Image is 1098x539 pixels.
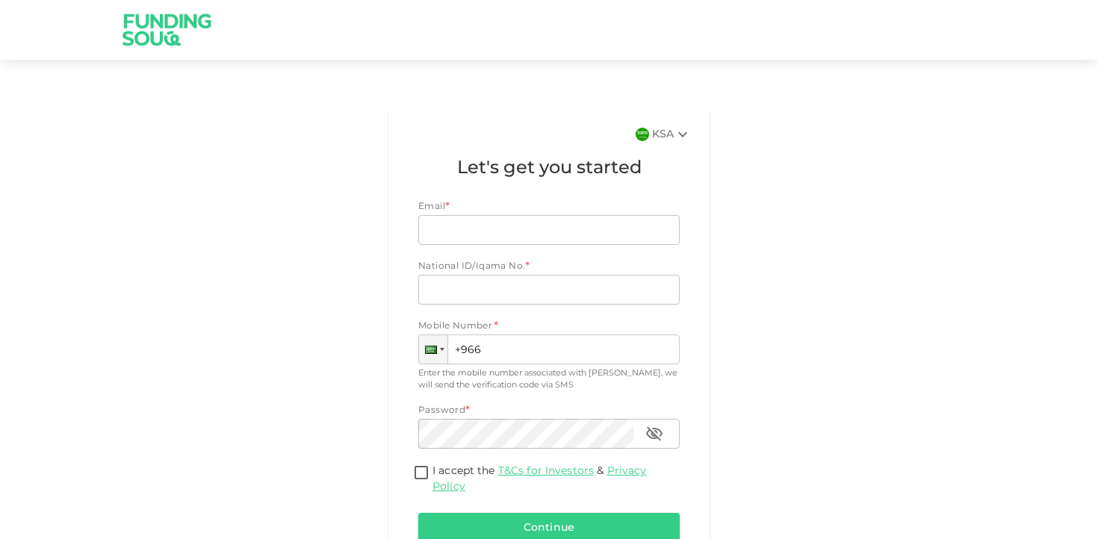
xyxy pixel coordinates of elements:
[636,128,649,141] img: flag-sa.b9a346574cdc8950dd34b50780441f57.svg
[652,125,692,143] div: KSA
[418,320,492,334] span: Mobile Number
[410,464,432,484] span: termsConditionsForInvestmentsAccepted
[432,466,646,492] span: I accept the &
[418,367,680,392] div: Enter the mobile number associated with [PERSON_NAME], we will send the verification code via SMS
[419,335,447,364] div: Saudi Arabia: + 966
[418,419,633,449] input: password
[418,202,445,211] span: Email
[418,215,663,245] input: email
[498,466,594,476] a: T&Cs for Investors
[418,262,525,271] span: National ID/Iqama No.
[418,155,680,182] h1: Let's get you started
[418,275,680,305] input: nationalId
[418,334,680,364] input: 1 (702) 123-4567
[418,406,465,415] span: Password
[432,466,646,492] a: Privacy Policy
